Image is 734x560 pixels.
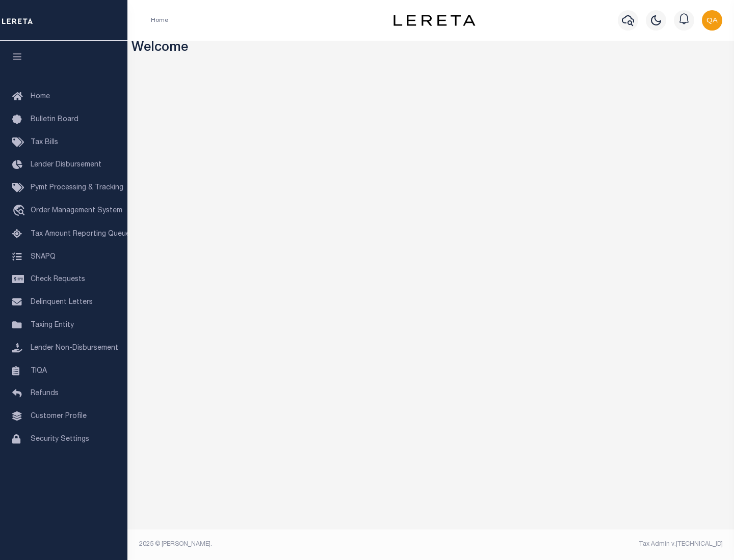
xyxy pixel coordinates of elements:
span: Customer Profile [31,413,87,420]
span: Security Settings [31,436,89,443]
span: Bulletin Board [31,116,78,123]
span: Pymt Processing & Tracking [31,184,123,191]
span: Tax Amount Reporting Queue [31,231,130,238]
div: 2025 © [PERSON_NAME]. [132,540,431,549]
span: Order Management System [31,207,122,214]
span: Tax Bills [31,139,58,146]
h3: Welcome [132,41,730,57]
span: Lender Non-Disbursement [31,345,118,352]
li: Home [151,16,168,25]
span: Delinquent Letters [31,299,93,306]
div: Tax Admin v.[TECHNICAL_ID] [438,540,723,549]
i: travel_explore [12,205,29,218]
span: Lender Disbursement [31,161,101,169]
span: Taxing Entity [31,322,74,329]
span: TIQA [31,367,47,374]
span: Check Requests [31,276,85,283]
img: logo-dark.svg [394,15,475,26]
img: svg+xml;base64,PHN2ZyB4bWxucz0iaHR0cDovL3d3dy53My5vcmcvMjAwMC9zdmciIHBvaW50ZXItZXZlbnRzPSJub25lIi... [702,10,722,31]
span: SNAPQ [31,253,56,260]
span: Refunds [31,390,59,397]
span: Home [31,93,50,100]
